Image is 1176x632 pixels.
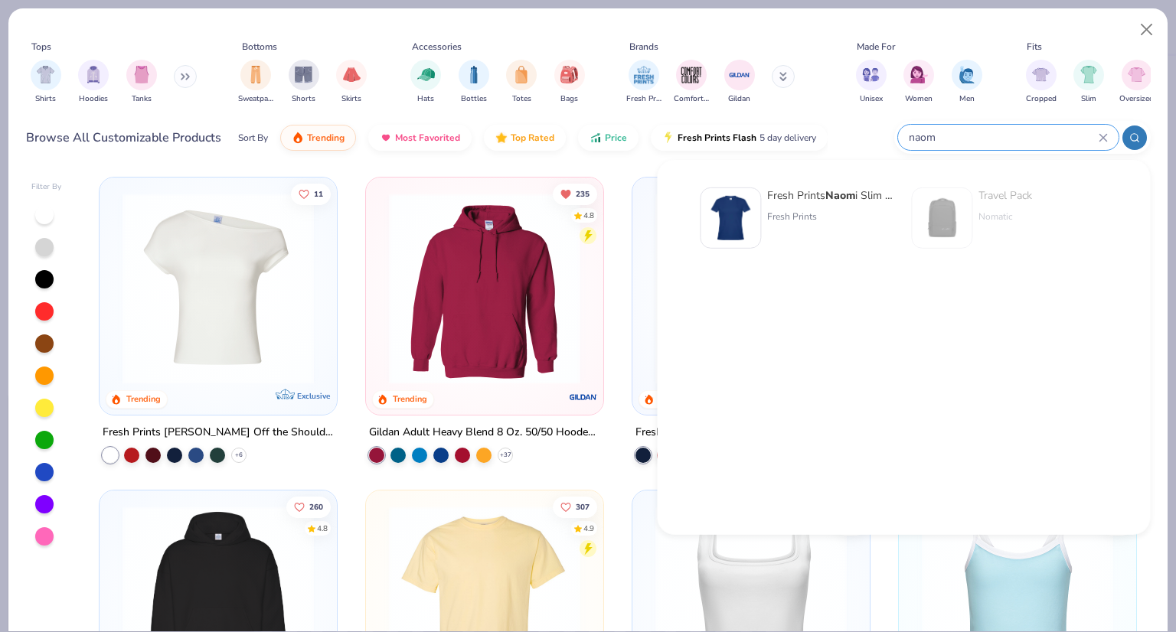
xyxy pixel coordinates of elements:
div: Fresh Prints i Slim Fit Y2K Shirt [767,187,896,204]
img: Fresh Prints Image [632,64,655,86]
img: trending.gif [292,132,304,144]
img: 01756b78-01f6-4cc6-8d8a-3c30c1a0c8ac [381,193,588,384]
button: filter button [1026,60,1057,105]
button: filter button [952,60,982,105]
div: Tops [31,40,51,54]
button: filter button [506,60,537,105]
button: Fresh Prints Flash5 day delivery [651,125,828,151]
button: filter button [336,60,367,105]
span: Men [959,93,975,105]
strong: Naom [825,188,855,203]
button: Like [292,183,332,204]
span: Cropped [1026,93,1057,105]
span: Shirts [35,93,56,105]
img: Sweatpants Image [247,66,264,83]
img: Unisex Image [862,66,880,83]
span: 260 [310,503,324,510]
span: Gildan [728,93,750,105]
span: 5 day delivery [759,129,816,147]
span: Hoodies [79,93,108,105]
img: Bags Image [560,66,577,83]
div: filter for Totes [506,60,537,105]
button: Trending [280,125,356,151]
div: Bottoms [242,40,277,54]
img: Tanks Image [133,66,150,83]
span: Tanks [132,93,152,105]
button: filter button [31,60,61,105]
button: filter button [289,60,319,105]
div: filter for Unisex [856,60,887,105]
div: Nomatic [978,210,1032,223]
span: Hats [417,93,434,105]
div: filter for Sweatpants [238,60,273,105]
button: Price [578,125,639,151]
button: Top Rated [484,125,566,151]
div: Accessories [412,40,462,54]
button: filter button [554,60,585,105]
button: filter button [626,60,661,105]
span: Skirts [341,93,361,105]
button: filter button [1073,60,1104,105]
span: Shorts [292,93,315,105]
span: + 6 [235,451,243,460]
span: Comfort Colors [674,93,709,105]
span: Most Favorited [395,132,460,144]
div: 4.9 [583,523,594,534]
div: Filter By [31,181,62,193]
div: Fresh Prints [PERSON_NAME] Off the Shoulder Top [103,423,334,442]
button: Unlike [553,183,597,204]
div: Made For [857,40,895,54]
img: 6a9a0a85-ee36-4a89-9588-981a92e8a910 [707,194,754,242]
img: Gildan logo [568,382,599,412]
span: Fresh Prints Flash [678,132,756,144]
div: filter for Bags [554,60,585,105]
button: filter button [78,60,109,105]
img: Cropped Image [1032,66,1050,83]
div: filter for Tanks [126,60,157,105]
span: Women [905,93,933,105]
span: + 37 [500,451,511,460]
div: filter for Shirts [31,60,61,105]
button: filter button [459,60,489,105]
div: Browse All Customizable Products [26,129,221,147]
span: Bottles [461,93,487,105]
img: Totes Image [513,66,530,83]
span: 307 [576,503,590,510]
img: flash.gif [662,132,675,144]
div: Brands [629,40,658,54]
img: Skirts Image [343,66,361,83]
img: Hoodies Image [85,66,102,83]
span: 235 [576,190,590,197]
div: filter for Bottles [459,60,489,105]
div: Sort By [238,131,268,145]
img: Men Image [959,66,975,83]
div: filter for Men [952,60,982,105]
img: Shorts Image [295,66,312,83]
button: filter button [856,60,887,105]
img: Hats Image [417,66,435,83]
img: Gildan Image [728,64,751,86]
div: filter for Slim [1073,60,1104,105]
img: Comfort Colors Image [680,64,703,86]
button: Close [1132,15,1161,44]
img: Slim Image [1080,66,1097,83]
div: filter for Comfort Colors [674,60,709,105]
img: Oversized Image [1128,66,1145,83]
span: Bags [560,93,578,105]
div: filter for Hoodies [78,60,109,105]
div: filter for Women [903,60,934,105]
button: filter button [1119,60,1154,105]
div: Fresh Prints Shay Off the Shoulder Tank [635,423,831,442]
img: 5716b33b-ee27-473a-ad8a-9b8687048459 [648,193,854,384]
img: Shirts Image [37,66,54,83]
button: Like [553,496,597,517]
img: most_fav.gif [380,132,392,144]
img: TopRated.gif [495,132,508,144]
div: filter for Cropped [1026,60,1057,105]
span: Top Rated [511,132,554,144]
img: a1c94bf0-cbc2-4c5c-96ec-cab3b8502a7f [115,193,322,384]
div: filter for Skirts [336,60,367,105]
img: Bottles Image [465,66,482,83]
div: Travel Pack [978,187,1032,204]
span: Fresh Prints [626,93,661,105]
